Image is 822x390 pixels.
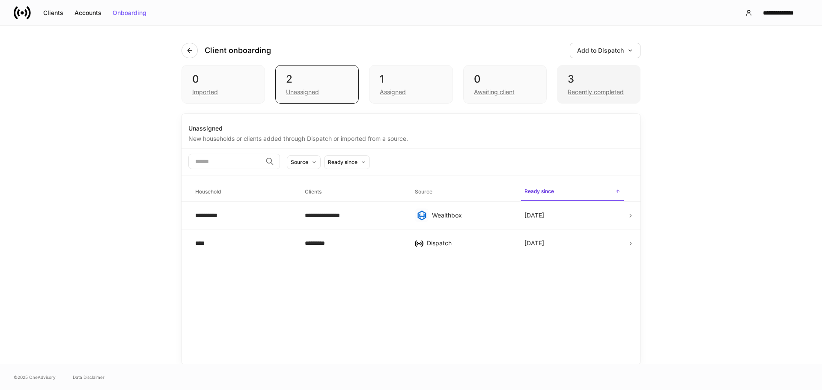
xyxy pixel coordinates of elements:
[568,88,624,96] div: Recently completed
[291,158,308,166] div: Source
[182,65,265,104] div: 0Imported
[524,239,544,247] p: [DATE]
[287,155,321,169] button: Source
[113,10,146,16] div: Onboarding
[286,88,319,96] div: Unassigned
[38,6,69,20] button: Clients
[74,10,101,16] div: Accounts
[524,211,544,220] p: [DATE]
[195,188,221,196] h6: Household
[43,10,63,16] div: Clients
[557,65,640,104] div: 3Recently completed
[415,188,432,196] h6: Source
[369,65,453,104] div: 1Assigned
[568,72,630,86] div: 3
[570,43,640,58] button: Add to Dispatch
[14,374,56,381] span: © 2025 OneAdvisory
[427,239,511,247] div: Dispatch
[188,133,634,143] div: New households or clients added through Dispatch or imported from a source.
[463,65,547,104] div: 0Awaiting client
[192,88,218,96] div: Imported
[205,45,271,56] h4: Client onboarding
[107,6,152,20] button: Onboarding
[577,48,633,54] div: Add to Dispatch
[301,183,404,201] span: Clients
[521,183,624,201] span: Ready since
[192,183,295,201] span: Household
[328,158,357,166] div: Ready since
[380,88,406,96] div: Assigned
[432,211,511,220] div: Wealthbox
[524,187,554,195] h6: Ready since
[380,72,442,86] div: 1
[474,88,515,96] div: Awaiting client
[275,65,359,104] div: 2Unassigned
[474,72,536,86] div: 0
[286,72,348,86] div: 2
[411,183,514,201] span: Source
[192,72,254,86] div: 0
[73,374,104,381] a: Data Disclaimer
[188,124,634,133] div: Unassigned
[324,155,370,169] button: Ready since
[305,188,322,196] h6: Clients
[69,6,107,20] button: Accounts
